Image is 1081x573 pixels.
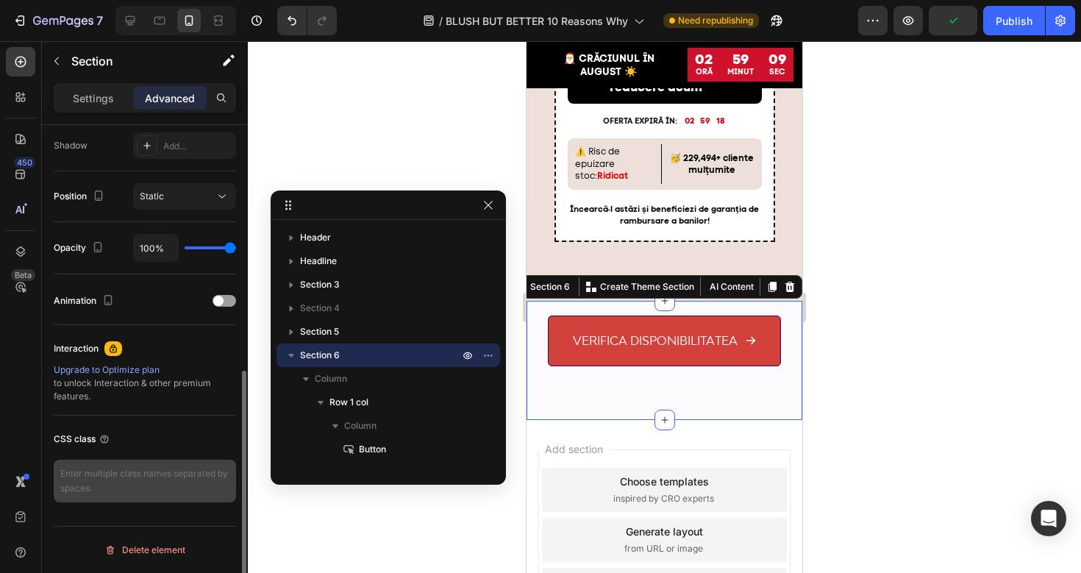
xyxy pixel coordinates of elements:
[527,41,802,573] iframe: To enrich screen reader interactions, please activate Accessibility in Grammarly extension settings
[54,291,117,311] div: Animation
[54,433,110,446] div: CSS class
[54,342,99,355] div: Interaction
[300,324,339,339] span: Section 5
[329,395,368,410] span: Row 1 col
[54,363,236,377] div: Upgrade to Optimize plan
[439,13,443,29] span: /
[359,466,406,480] span: Sticky ATC
[54,363,236,403] div: to unlock Interaction & other premium features.
[96,12,103,29] p: 7
[134,235,178,261] input: Auto
[300,301,340,316] span: Section 4
[678,14,753,27] span: Need republishing
[446,13,628,29] span: BLUSH BUT BETTER 10 Reasons Why
[300,277,340,292] span: Section 3
[104,541,185,559] div: Delete element
[14,157,35,168] div: 450
[73,90,114,106] p: Settings
[133,183,236,210] button: Static
[315,371,347,386] span: Column
[71,52,192,70] p: Section
[54,139,88,152] div: Shadow
[300,348,340,363] span: Section 6
[140,191,164,202] span: Static
[300,254,337,268] span: Headline
[983,6,1045,35] button: Publish
[54,238,107,258] div: Opacity
[300,230,331,245] span: Header
[277,6,337,35] div: Undo/Redo
[54,187,107,207] div: Position
[344,419,377,433] span: Column
[54,538,236,562] button: Delete element
[145,90,195,106] p: Advanced
[359,442,386,457] span: Button
[1031,501,1066,536] div: Open Intercom Messenger
[996,13,1032,29] div: Publish
[6,6,110,35] button: 7
[163,140,232,153] div: Add...
[11,269,35,281] div: Beta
